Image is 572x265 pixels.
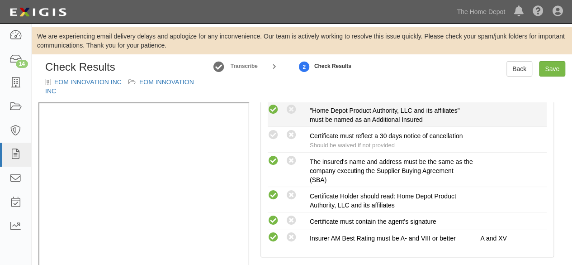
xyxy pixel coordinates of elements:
[54,78,122,86] a: EOM INNOVATION INC
[310,218,436,225] span: Certificate must contain the agent's signature
[286,104,297,116] i: Non-Compliant
[229,62,258,69] a: Transcribe
[45,61,205,73] h1: Check Results
[298,62,311,72] strong: 2
[231,63,258,69] small: Transcribe
[212,57,226,76] a: Edit Document
[268,215,279,226] i: Compliant
[286,130,297,141] i: Non-Compliant
[314,63,351,69] small: Check Results
[310,235,456,242] span: Insurer AM Best Rating must be A- and VIII or better
[268,130,279,141] i: Compliant
[480,234,522,243] p: A and XV
[286,155,297,167] i: Non-Compliant
[32,32,572,50] div: We are experiencing email delivery delays and apologize for any inconvenience. Our team is active...
[310,142,395,149] span: Should be waived if not provided
[533,6,544,17] i: Help Center - Complianz
[7,4,69,20] img: logo-5460c22ac91f19d4615b14bd174203de0afe785f0fc80cf4dbbc73dc1793850b.png
[268,190,279,201] i: Compliant
[310,158,473,183] span: The insured's name and address must be the same as the company executing the Supplier Buying Agre...
[268,232,279,243] i: This compliance result is calculated automatically and cannot be changed
[310,193,456,209] span: Certificate Holder should read: Home Depot Product Authority, LLC and its affiliates
[268,155,279,167] i: Compliant
[16,60,28,68] div: 14
[298,57,311,76] a: 2
[286,232,297,243] i: This compliance result is calculated automatically and cannot be changed
[310,132,463,140] span: Certificate must reflect a 30 days notice of cancellation
[506,61,532,77] a: Back
[452,3,510,21] a: The Home Depot
[310,107,460,123] span: "Home Depot Product Authority, LLC and its affiliates" must be named as an Additional Insured
[286,215,297,226] i: Non-Compliant
[268,104,279,116] i: Compliant
[286,190,297,201] i: Non-Compliant
[539,61,565,77] a: Save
